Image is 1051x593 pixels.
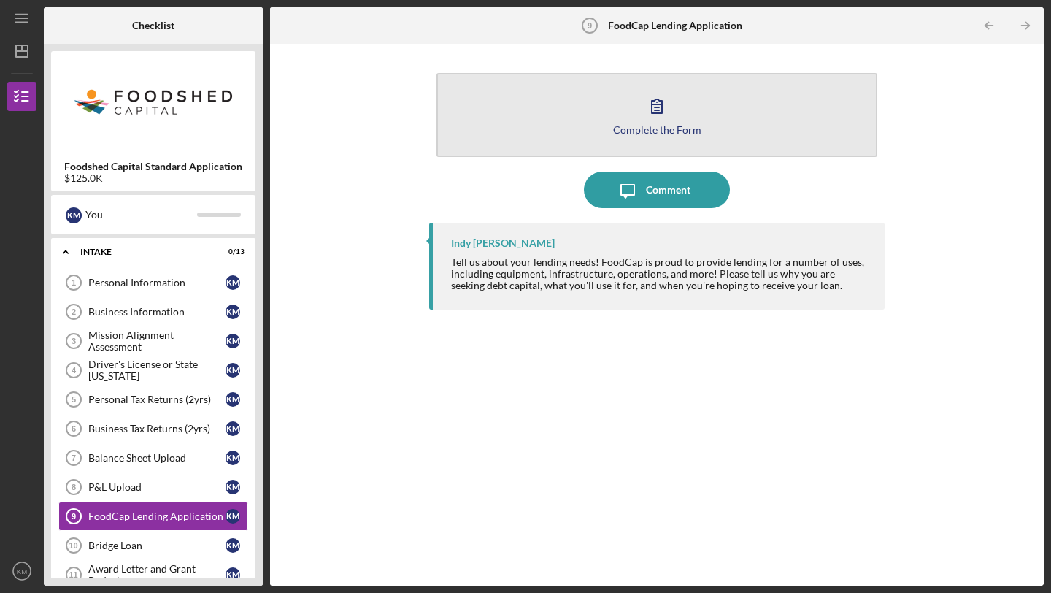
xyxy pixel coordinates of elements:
img: Product logo [51,58,255,146]
div: K M [226,567,240,582]
div: 0 / 13 [218,248,245,256]
button: KM [7,556,36,586]
div: $125.0K [64,172,242,184]
div: Mission Alignment Assessment [88,329,226,353]
a: 2Business InformationKM [58,297,248,326]
div: K M [226,363,240,378]
tspan: 2 [72,307,76,316]
div: Complete the Form [613,124,701,135]
div: K M [226,538,240,553]
a: 10Bridge LoanKM [58,531,248,560]
tspan: 8 [72,483,76,491]
div: Award Letter and Grant Budget [88,563,226,586]
div: K M [226,334,240,348]
tspan: 9 [72,512,76,521]
a: 1Personal InformationKM [58,268,248,297]
div: Business Information [88,306,226,318]
div: K M [66,207,82,223]
div: You [85,202,197,227]
a: 3Mission Alignment AssessmentKM [58,326,248,356]
tspan: 5 [72,395,76,404]
tspan: 11 [69,570,77,579]
div: K M [226,421,240,436]
div: P&L Upload [88,481,226,493]
div: Bridge Loan [88,540,226,551]
div: K M [226,305,240,319]
tspan: 3 [72,337,76,345]
b: Foodshed Capital Standard Application [64,161,242,172]
tspan: 9 [588,21,592,30]
tspan: 6 [72,424,76,433]
div: K M [226,509,240,524]
div: Comment [646,172,690,208]
tspan: 1 [72,278,76,287]
b: FoodCap Lending Application [608,20,742,31]
div: Business Tax Returns (2yrs) [88,423,226,435]
tspan: 10 [69,541,77,550]
a: 11Award Letter and Grant BudgetKM [58,560,248,589]
a: 6Business Tax Returns (2yrs)KM [58,414,248,443]
tspan: 7 [72,454,76,462]
text: KM [17,567,27,575]
a: 9FoodCap Lending ApplicationKM [58,502,248,531]
div: K M [226,392,240,407]
div: Indy [PERSON_NAME] [451,237,555,249]
tspan: 4 [72,366,77,375]
div: K M [226,480,240,494]
div: Driver's License or State [US_STATE] [88,359,226,382]
a: 7Balance Sheet UploadKM [58,443,248,473]
div: Personal Information [88,277,226,288]
div: Balance Sheet Upload [88,452,226,464]
button: Complete the Form [436,73,877,157]
div: FoodCap Lending Application [88,510,226,522]
div: K M [226,275,240,290]
a: 8P&L UploadKM [58,473,248,502]
a: 4Driver's License or State [US_STATE]KM [58,356,248,385]
b: Checklist [132,20,174,31]
a: 5Personal Tax Returns (2yrs)KM [58,385,248,414]
div: Tell us about your lending needs! FoodCap is proud to provide lending for a number of uses, inclu... [451,256,870,291]
div: Intake [80,248,208,256]
div: Personal Tax Returns (2yrs) [88,394,226,405]
div: K M [226,451,240,465]
button: Comment [584,172,730,208]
